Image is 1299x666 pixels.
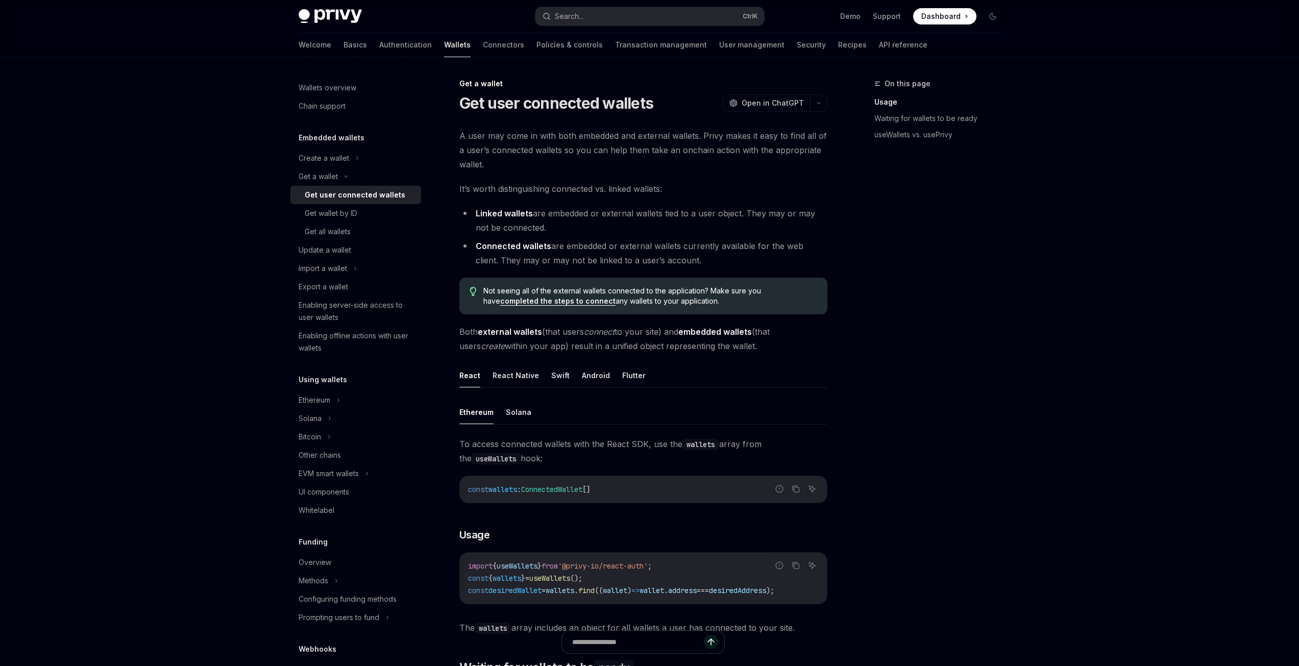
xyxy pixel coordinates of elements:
[664,586,668,595] span: .
[481,341,505,351] em: create
[517,485,521,494] span: :
[582,363,610,387] button: Android
[723,94,810,112] button: Open in ChatGPT
[542,561,558,571] span: from
[299,431,321,443] div: Bitcoin
[542,586,546,595] span: =
[913,8,976,24] a: Dashboard
[299,152,349,164] div: Create a wallet
[299,374,347,386] h5: Using wallets
[535,7,764,26] button: Search...CtrlK
[874,127,1009,143] a: useWallets vs. usePrivy
[299,299,415,324] div: Enabling server-side access to user wallets
[290,223,421,241] a: Get all wallets
[299,281,348,293] div: Export a wallet
[697,586,709,595] span: ===
[468,561,493,571] span: import
[493,574,521,583] span: wallets
[299,244,351,256] div: Update a wallet
[290,590,421,608] a: Configuring funding methods
[743,12,758,20] span: Ctrl K
[459,528,490,542] span: Usage
[678,327,752,337] strong: embedded wallets
[483,33,524,57] a: Connectors
[470,287,477,296] svg: Tip
[299,556,331,569] div: Overview
[640,586,664,595] span: wallet
[459,94,654,112] h1: Get user connected wallets
[459,437,827,465] span: To access connected wallets with the React SDK, use the array from the hook:
[488,485,517,494] span: wallets
[444,33,471,57] a: Wallets
[874,94,1009,110] a: Usage
[627,586,631,595] span: )
[299,536,328,548] h5: Funding
[582,485,591,494] span: []
[805,559,819,572] button: Ask AI
[551,363,570,387] button: Swift
[631,586,640,595] span: =>
[483,286,817,306] span: Not seeing all of the external wallets connected to the application? Make sure you have any walle...
[299,170,338,183] div: Get a wallet
[299,593,397,605] div: Configuring funding methods
[488,574,493,583] span: {
[595,586,603,595] span: ((
[648,561,652,571] span: ;
[709,586,766,595] span: desiredAddress
[574,586,578,595] span: .
[468,574,488,583] span: const
[299,486,349,498] div: UI components
[290,446,421,464] a: Other chains
[459,325,827,353] span: Both (that users to your site) and (that users within your app) result in a unified object repres...
[488,586,542,595] span: desiredWallet
[805,482,819,496] button: Ask AI
[506,400,531,424] button: Solana
[290,79,421,97] a: Wallets overview
[475,623,511,634] code: wallets
[305,226,351,238] div: Get all wallets
[299,449,341,461] div: Other chains
[885,78,930,90] span: On this page
[874,110,1009,127] a: Waiting for wallets to be ready
[879,33,927,57] a: API reference
[299,394,330,406] div: Ethereum
[299,504,334,516] div: Whitelabel
[873,11,901,21] a: Support
[459,363,480,387] button: React
[525,574,529,583] span: =
[537,561,542,571] span: }
[459,400,494,424] button: Ethereum
[840,11,861,21] a: Demo
[521,574,525,583] span: }
[578,586,595,595] span: find
[299,330,415,354] div: Enabling offline actions with user wallets
[921,11,961,21] span: Dashboard
[299,412,322,425] div: Solana
[290,204,421,223] a: Get wallet by ID
[290,296,421,327] a: Enabling server-side access to user wallets
[558,561,648,571] span: '@privy-io/react-auth'
[493,561,497,571] span: {
[459,79,827,89] div: Get a wallet
[299,132,364,144] h5: Embedded wallets
[773,482,786,496] button: Report incorrect code
[555,10,583,22] div: Search...
[789,559,802,572] button: Copy the contents from the code block
[379,33,432,57] a: Authentication
[299,82,356,94] div: Wallets overview
[290,501,421,520] a: Whitelabel
[773,559,786,572] button: Report incorrect code
[290,278,421,296] a: Export a wallet
[459,621,827,635] span: The array includes an object for all wallets a user has connected to your site.
[468,586,488,595] span: const
[290,241,421,259] a: Update a wallet
[290,186,421,204] a: Get user connected wallets
[797,33,826,57] a: Security
[500,297,616,306] a: completed the steps to connect
[299,33,331,57] a: Welcome
[290,97,421,115] a: Chain support
[789,482,802,496] button: Copy the contents from the code block
[459,239,827,267] li: are embedded or external wallets currently available for the web client. They may or may not be l...
[290,327,421,357] a: Enabling offline actions with user wallets
[985,8,1001,24] button: Toggle dark mode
